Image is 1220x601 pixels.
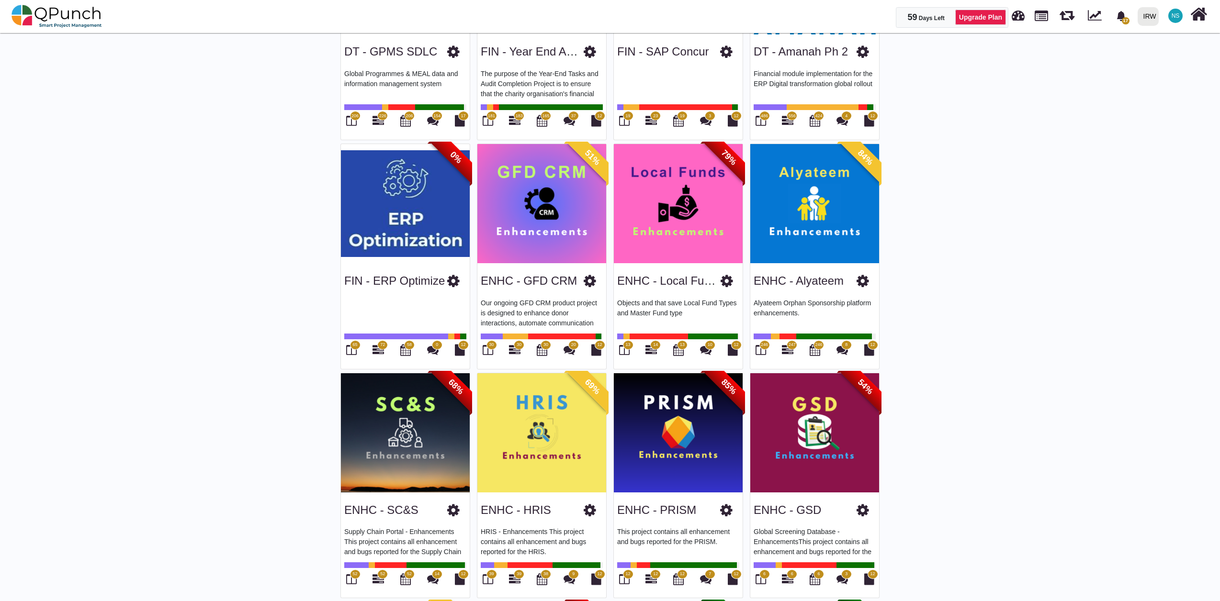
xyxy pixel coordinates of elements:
[754,298,876,327] p: Alyateem Orphan Sponsorship platform enhancements.
[625,113,630,120] span: 19
[756,573,766,585] i: Board
[700,344,712,356] i: Punch Discussions
[617,298,739,327] p: Objects and that save Local Fund Types and Master Fund type
[810,115,820,126] i: Calendar
[436,342,438,348] span: 0
[617,45,709,59] h3: FIN - SAP Concur
[839,360,892,413] span: 54%
[564,115,575,126] i: Punch Discussions
[566,131,619,184] span: 51%
[373,573,384,585] i: Gantt
[373,577,384,585] a: 52
[617,503,696,516] a: ENHC - PRISM
[617,274,723,287] a: ENHC - Local Funds
[754,69,876,98] p: Financial module implementation for the ERP Digital transformation global rollout
[864,115,874,126] i: Document Library
[509,119,520,126] a: 183
[406,113,413,120] span: 206
[756,344,766,356] i: Board
[481,503,551,517] h3: ENHC - HRIS
[645,115,657,126] i: Gantt
[344,274,445,287] a: FIN - ERP Optimize
[653,342,658,348] span: 14
[373,344,384,356] i: Gantt
[680,342,685,348] span: 13
[461,571,465,578] span: 12
[680,571,685,578] span: 12
[571,342,576,348] span: 20
[815,342,822,348] span: 246
[734,113,738,120] span: 12
[1113,7,1130,24] div: Notification
[517,571,521,578] span: 39
[516,113,523,120] span: 183
[680,113,685,120] span: 19
[708,342,712,348] span: 10
[619,573,630,585] i: Board
[845,571,847,578] span: 3
[1143,8,1156,25] div: IRW
[754,527,876,556] p: Global Screening Database - Enhancements ​​​​​This project contains all enhancement and bugs repo...
[619,344,630,356] i: Board
[537,344,547,356] i: Calendar
[344,45,437,59] h3: DT - GPMS SDLC
[373,115,384,126] i: Gantt
[481,527,603,556] p: HRIS - Enhancements This project contains all enhancement and bugs reported for the HRIS.
[489,342,494,348] span: 30
[597,113,602,120] span: 12
[481,45,584,59] h3: FIN - Year End Audit
[1172,13,1180,19] span: NS
[1168,9,1183,23] span: Nadeem Sheikh
[625,342,630,348] span: 13
[429,131,483,184] span: 0%
[810,344,820,356] i: Calendar
[728,573,738,585] i: Document Library
[481,298,603,327] p: Our ongoing GFD CRM product project is designed to enhance donor interactions, automate communica...
[481,503,551,516] a: ENHC - HRIS
[597,342,602,348] span: 12
[571,113,576,120] span: 37
[1163,0,1188,31] a: NS
[509,344,520,356] i: Gantt
[481,274,577,288] h3: ENHC - GFD CRM
[815,113,822,120] span: 424
[817,571,820,578] span: 6
[344,69,466,98] p: Global Programmes & MEAL data and information management system
[481,45,585,58] a: FIN - Year End Audit
[1116,11,1126,21] svg: bell fill
[734,342,738,348] span: 12
[734,571,738,578] span: 12
[542,113,549,120] span: 165
[429,360,483,413] span: 68%
[763,571,766,578] span: 6
[645,344,657,356] i: Gantt
[344,503,418,517] h3: ENHC - SC&S
[782,115,793,126] i: Gantt
[597,571,602,578] span: 12
[537,115,547,126] i: Calendar
[709,571,711,578] span: 7
[344,45,437,58] a: DT - GPMS SDLC
[509,348,520,356] a: 30
[756,115,766,126] i: Board
[845,342,847,348] span: 8
[1060,5,1074,21] span: Releases
[839,131,892,184] span: 84%
[782,344,793,356] i: Gantt
[619,115,630,126] i: Board
[791,571,793,578] span: 6
[373,348,384,356] a: 72
[789,113,796,120] span: 556
[543,571,548,578] span: 38
[517,342,521,348] span: 30
[11,2,102,31] img: qpunch-sp.fa6292f.png
[645,348,657,356] a: 14
[352,571,357,578] span: 52
[709,113,711,120] span: 3
[782,573,793,585] i: Gantt
[455,344,465,356] i: Document Library
[564,344,575,356] i: Punch Discussions
[864,573,874,585] i: Document Library
[509,577,520,585] a: 39
[617,274,721,288] h3: ENHC - Local Funds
